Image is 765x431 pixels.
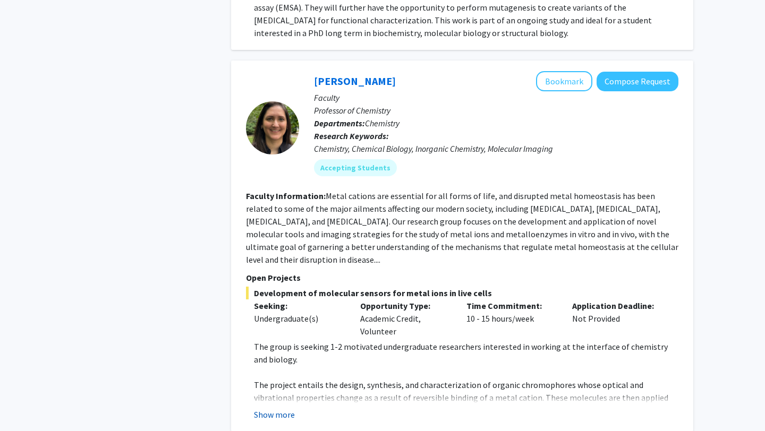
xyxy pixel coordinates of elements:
p: Professor of Chemistry [314,104,678,117]
p: Faculty [314,91,678,104]
div: Not Provided [564,299,670,338]
div: Chemistry, Chemical Biology, Inorganic Chemistry, Molecular Imaging [314,142,678,155]
b: Faculty Information: [246,191,326,201]
mat-chip: Accepting Students [314,159,397,176]
span: Chemistry [365,118,399,128]
a: [PERSON_NAME] [314,74,396,88]
b: Departments: [314,118,365,128]
fg-read-more: Metal cations are essential for all forms of life, and disrupted metal homeostasis has been relat... [246,191,678,265]
p: Time Commitment: [466,299,557,312]
button: Show more [254,408,295,421]
iframe: Chat [8,383,45,423]
b: Research Keywords: [314,131,389,141]
p: Opportunity Type: [360,299,450,312]
button: Add Daniela Buccella to Bookmarks [536,71,592,91]
p: The project entails the design, synthesis, and characterization of organic chromophores whose opt... [254,378,678,429]
span: Development of molecular sensors for metal ions in live cells [246,287,678,299]
p: Seeking: [254,299,344,312]
button: Compose Request to Daniela Buccella [597,72,678,91]
div: Academic Credit, Volunteer [352,299,458,338]
p: Open Projects [246,271,678,284]
p: The group is seeking 1-2 motivated undergraduate researchers interested in working at the interfa... [254,340,678,366]
p: Application Deadline: [572,299,662,312]
div: 10 - 15 hours/week [458,299,565,338]
div: Undergraduate(s) [254,312,344,325]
